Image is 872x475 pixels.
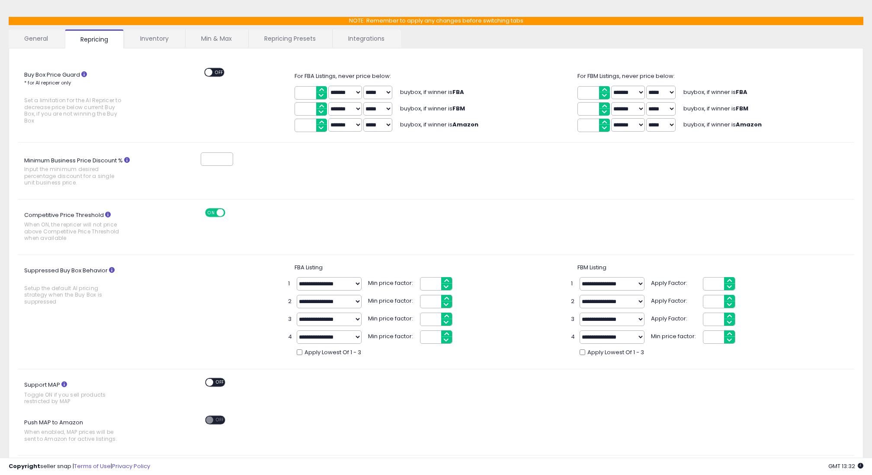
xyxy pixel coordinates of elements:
[18,378,146,409] label: Support MAP
[333,29,400,48] a: Integrations
[9,462,150,471] div: seller snap | |
[571,315,575,323] span: 3
[587,349,644,357] span: Apply Lowest Of 1 - 3
[213,416,227,423] span: OFF
[400,120,478,129] span: buybox, if winner is
[683,104,748,113] span: buybox, if winner is
[9,17,863,25] p: NOTE: Remember to apply any changes before switching tabs
[18,264,146,310] label: Suppressed Buy Box Behavior
[577,72,675,80] span: For FBM Listings, never price below:
[577,263,606,271] span: FBM Listing
[224,209,238,216] span: OFF
[295,263,323,271] span: FBA Listing
[24,429,122,442] span: When enabled, MAP prices will be sent to Amazon for active listings.
[683,120,762,129] span: buybox, if winner is
[288,297,292,306] span: 2
[9,29,64,48] a: General
[683,88,747,96] span: buybox, if winner is
[212,68,226,76] span: OFF
[368,277,416,288] span: Min price factor:
[452,120,478,129] b: Amazon
[368,313,416,323] span: Min price factor:
[18,154,146,191] label: Minimum Business Price Discount %
[18,68,146,129] label: Buy Box Price Guard
[651,277,699,288] span: Apply Factor:
[125,29,184,48] a: Inventory
[249,29,331,48] a: Repricing Presets
[736,120,762,129] b: Amazon
[651,330,699,341] span: Min price factor:
[186,29,247,48] a: Min & Max
[288,280,292,288] span: 1
[18,416,146,447] label: Push MAP to Amazon
[571,297,575,306] span: 2
[288,333,292,341] span: 4
[828,462,863,470] span: 2025-08-18 13:32 GMT
[305,349,361,357] span: Apply Lowest Of 1 - 3
[295,72,391,80] span: For FBA Listings, never price below:
[24,221,122,241] span: When ON, the repricer will not price above Competitive Price Threshold when available
[571,280,575,288] span: 1
[24,391,122,405] span: Toggle ON if you sell products restricted by MAP
[651,313,699,323] span: Apply Factor:
[452,104,465,113] b: FBM
[571,333,575,341] span: 4
[736,88,747,96] b: FBA
[206,209,217,216] span: ON
[74,462,111,470] a: Terms of Use
[18,208,146,246] label: Competitive Price Threshold
[452,88,464,96] b: FBA
[400,88,464,96] span: buybox, if winner is
[368,330,416,341] span: Min price factor:
[24,285,122,305] span: Setup the default AI pricing strategy when the Buy Box is suppressed
[24,79,71,86] small: * for AI repricer only
[24,166,122,186] span: Input the minimum desired percentage discount for a single unit business price.
[368,295,416,305] span: Min price factor:
[9,462,40,470] strong: Copyright
[24,97,122,124] span: Set a limitation for the AI Repricer to decrease price below current Buy Box, if you are not winn...
[736,104,748,113] b: FBM
[651,295,699,305] span: Apply Factor:
[112,462,150,470] a: Privacy Policy
[65,29,124,48] a: Repricing
[400,104,465,113] span: buybox, if winner is
[213,379,227,386] span: OFF
[288,315,292,323] span: 3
